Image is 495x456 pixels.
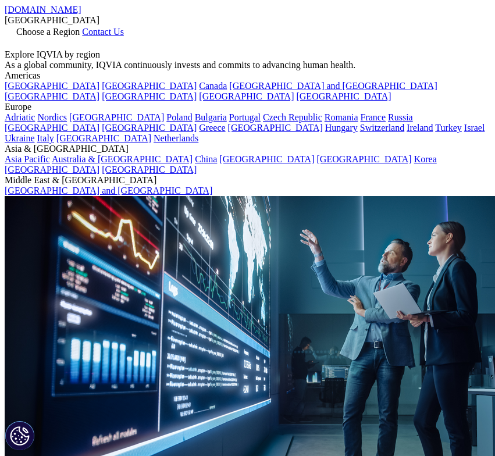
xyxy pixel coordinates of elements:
[195,112,227,122] a: Bulgaria
[388,112,413,122] a: Russia
[195,154,217,164] a: China
[16,27,80,37] span: Choose a Region
[325,112,358,122] a: Romania
[5,112,35,122] a: Adriatic
[263,112,322,122] a: Czech Republic
[5,15,490,26] div: [GEOGRAPHIC_DATA]
[5,123,99,133] a: [GEOGRAPHIC_DATA]
[5,144,490,154] div: Asia & [GEOGRAPHIC_DATA]
[296,91,391,101] a: [GEOGRAPHIC_DATA]
[5,5,81,15] a: [DOMAIN_NAME]
[5,91,99,101] a: [GEOGRAPHIC_DATA]
[5,421,34,450] button: Cookies Settings
[5,186,212,195] a: [GEOGRAPHIC_DATA] and [GEOGRAPHIC_DATA]
[464,123,485,133] a: Israel
[317,154,412,164] a: [GEOGRAPHIC_DATA]
[102,91,197,101] a: [GEOGRAPHIC_DATA]
[361,112,386,122] a: France
[5,165,99,174] a: [GEOGRAPHIC_DATA]
[102,81,197,91] a: [GEOGRAPHIC_DATA]
[82,27,124,37] a: Contact Us
[166,112,192,122] a: Poland
[5,70,490,81] div: Americas
[5,49,490,60] div: Explore IQVIA by region
[325,123,358,133] a: Hungary
[5,102,490,112] div: Europe
[154,133,198,143] a: Netherlands
[5,154,50,164] a: Asia Pacific
[199,123,225,133] a: Greece
[435,123,462,133] a: Turkey
[229,81,437,91] a: [GEOGRAPHIC_DATA] and [GEOGRAPHIC_DATA]
[5,81,99,91] a: [GEOGRAPHIC_DATA]
[69,112,164,122] a: [GEOGRAPHIC_DATA]
[414,154,437,164] a: Korea
[37,112,67,122] a: Nordics
[219,154,314,164] a: [GEOGRAPHIC_DATA]
[229,112,261,122] a: Portugal
[5,60,490,70] div: As a global community, IQVIA continuously invests and commits to advancing human health.
[37,133,54,143] a: Italy
[5,133,35,143] a: Ukraine
[199,91,294,101] a: [GEOGRAPHIC_DATA]
[228,123,323,133] a: [GEOGRAPHIC_DATA]
[52,154,193,164] a: Australia & [GEOGRAPHIC_DATA]
[102,165,197,174] a: [GEOGRAPHIC_DATA]
[102,123,197,133] a: [GEOGRAPHIC_DATA]
[360,123,404,133] a: Switzerland
[199,81,227,91] a: Canada
[5,175,490,186] div: Middle East & [GEOGRAPHIC_DATA]
[56,133,151,143] a: [GEOGRAPHIC_DATA]
[407,123,433,133] a: Ireland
